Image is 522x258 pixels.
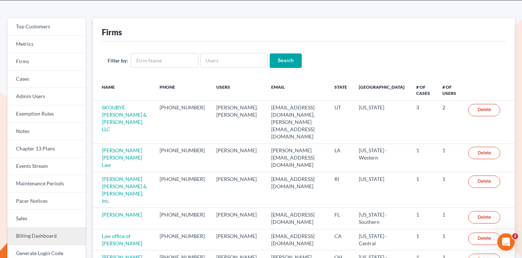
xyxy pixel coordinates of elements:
a: Maintenance Periods [7,175,86,193]
a: Billing Dashboard [7,227,86,245]
td: [EMAIL_ADDRESS][DOMAIN_NAME] [265,229,328,250]
td: [US_STATE] [353,101,411,144]
td: [PERSON_NAME] [210,172,265,208]
a: Notes [7,123,86,140]
th: Phone [154,80,210,101]
a: Delete [468,176,500,188]
a: Law office of [PERSON_NAME] [102,233,142,246]
a: Top Customers [7,18,86,36]
td: [US_STATE] - Central [353,229,411,250]
a: Delete [468,233,500,245]
th: # of Users [437,80,462,101]
td: 1 [410,144,436,172]
td: [PHONE_NUMBER] [154,144,210,172]
td: [US_STATE] - Western [353,144,411,172]
th: Name [93,80,154,101]
th: [GEOGRAPHIC_DATA] [353,80,411,101]
td: 1 [437,208,462,229]
a: Events Stream [7,158,86,175]
td: [EMAIL_ADDRESS][DOMAIN_NAME] [265,208,328,229]
a: Pacer Notices [7,193,86,210]
a: SKOUBYE [PERSON_NAME] & [PERSON_NAME], LLC [102,104,147,132]
a: Delete [468,211,500,223]
th: # of Cases [410,80,436,101]
label: Filter by: [108,57,128,64]
a: Firms [7,53,86,70]
a: Metrics [7,36,86,53]
a: Admin Users [7,88,86,105]
th: Users [210,80,265,101]
td: LA [329,144,353,172]
td: [US_STATE] [353,172,411,208]
td: 1 [410,208,436,229]
a: Delete [468,104,500,116]
td: [PERSON_NAME] [210,229,265,250]
span: 2 [512,233,518,239]
td: CA [329,229,353,250]
td: [EMAIL_ADDRESS][DOMAIN_NAME] [265,172,328,208]
th: State [329,80,353,101]
input: Search [270,53,302,68]
td: [PHONE_NUMBER] [154,101,210,144]
a: [PERSON_NAME] [PERSON_NAME] & [PERSON_NAME], Inc. [102,176,147,204]
td: [PERSON_NAME][EMAIL_ADDRESS][DOMAIN_NAME] [265,144,328,172]
div: Firms [102,27,122,37]
input: Firm Name [131,53,198,68]
td: 1 [410,172,436,208]
td: 2 [437,101,462,144]
td: FL [329,208,353,229]
a: [PERSON_NAME] [PERSON_NAME] Law [102,147,142,168]
a: Sales [7,210,86,227]
td: 1 [437,172,462,208]
th: Email [265,80,328,101]
iframe: Intercom live chat [497,233,515,251]
td: [PERSON_NAME] [210,208,265,229]
a: Chapter 13 Plans [7,140,86,158]
td: 1 [410,229,436,250]
td: [US_STATE] - Southern [353,208,411,229]
td: [PHONE_NUMBER] [154,172,210,208]
td: [PERSON_NAME] [210,144,265,172]
td: [PERSON_NAME], [PERSON_NAME] [210,101,265,144]
a: [PERSON_NAME] [102,211,142,218]
td: 3 [410,101,436,144]
td: 1 [437,144,462,172]
td: [PHONE_NUMBER] [154,229,210,250]
td: RI [329,172,353,208]
td: [PHONE_NUMBER] [154,208,210,229]
td: UT [329,101,353,144]
a: Cases [7,70,86,88]
td: [EMAIL_ADDRESS][DOMAIN_NAME], [PERSON_NAME][EMAIL_ADDRESS][DOMAIN_NAME] [265,101,328,144]
td: 1 [437,229,462,250]
a: Exemption Rules [7,105,86,123]
a: Delete [468,147,500,159]
input: Users [200,53,268,68]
